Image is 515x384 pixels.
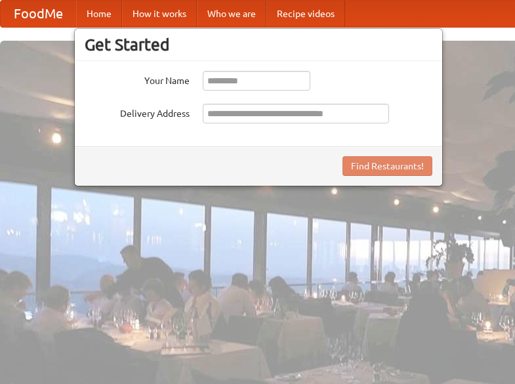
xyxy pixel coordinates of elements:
[122,1,197,27] a: How it works
[197,1,266,27] a: Who we are
[85,71,190,87] label: Your Name
[1,1,76,27] a: FoodMe
[85,35,432,54] h3: Get Started
[85,104,190,120] label: Delivery Address
[266,1,345,27] a: Recipe videos
[342,156,432,176] button: Find Restaurants!
[76,1,122,27] a: Home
